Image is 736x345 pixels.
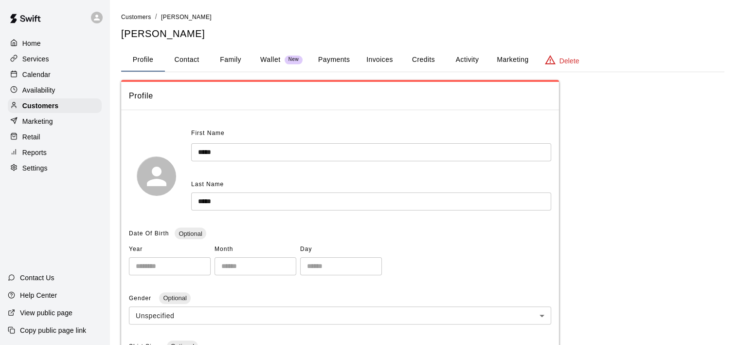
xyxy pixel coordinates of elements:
a: Customers [121,13,151,20]
span: Month [215,242,296,257]
a: Reports [8,145,102,160]
span: Last Name [191,181,224,188]
span: Year [129,242,211,257]
span: New [285,57,303,63]
button: Invoices [358,48,401,72]
p: Availability [22,85,55,95]
a: Settings [8,161,102,175]
li: / [155,12,157,22]
h5: [PERSON_NAME] [121,27,724,40]
button: Payments [310,48,358,72]
button: Contact [165,48,209,72]
span: Profile [129,90,551,102]
p: Wallet [260,55,281,65]
div: Unspecified [129,307,551,325]
button: Profile [121,48,165,72]
a: Marketing [8,114,102,129]
a: Home [8,36,102,51]
a: Services [8,52,102,66]
p: Help Center [20,290,57,300]
span: Customers [121,14,151,20]
span: [PERSON_NAME] [161,14,212,20]
p: Copy public page link [20,326,86,335]
p: Services [22,54,49,64]
button: Credits [401,48,445,72]
a: Calendar [8,67,102,82]
button: Marketing [489,48,536,72]
p: Reports [22,148,47,157]
span: Day [300,242,382,257]
span: First Name [191,126,225,141]
span: Optional [175,230,206,237]
button: Activity [445,48,489,72]
p: Marketing [22,116,53,126]
p: Contact Us [20,273,54,283]
p: Settings [22,163,48,173]
p: Calendar [22,70,51,79]
a: Retail [8,130,102,144]
span: Date Of Birth [129,230,169,237]
p: Home [22,38,41,48]
span: Optional [159,294,190,302]
div: basic tabs example [121,48,724,72]
a: Customers [8,98,102,113]
a: Availability [8,83,102,97]
span: Gender [129,295,153,302]
p: Delete [559,56,579,66]
p: Customers [22,101,58,111]
p: View public page [20,308,72,318]
nav: breadcrumb [121,12,724,22]
button: Family [209,48,252,72]
p: Retail [22,132,40,142]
